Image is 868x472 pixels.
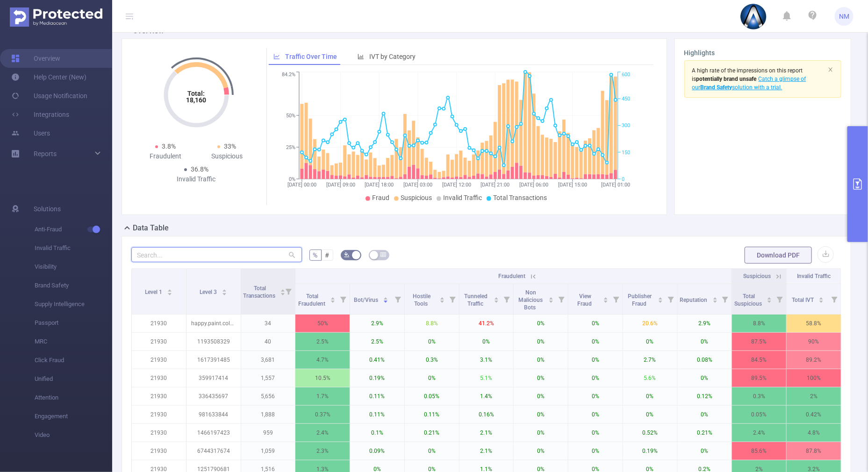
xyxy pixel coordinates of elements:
[222,288,227,291] i: icon: caret-up
[767,296,772,299] i: icon: caret-up
[658,296,663,301] div: Sort
[405,406,459,423] p: 0.11%
[439,296,445,299] i: icon: caret-up
[787,351,841,369] p: 89.2%
[167,288,172,293] div: Sort
[330,296,336,299] i: icon: caret-up
[732,369,786,387] p: 89.5%
[325,251,330,259] span: #
[555,284,568,314] i: Filter menu
[514,333,568,350] p: 0%
[680,297,709,303] span: Reputation
[443,194,482,201] span: Invalid Traffic
[244,285,277,299] span: Total Transactions
[767,299,772,302] i: icon: caret-down
[623,387,677,405] p: 0%
[188,90,205,97] tspan: Total:
[167,288,172,291] i: icon: caret-up
[405,387,459,405] p: 0.05%
[514,369,568,387] p: 0%
[459,315,514,332] p: 41.2%
[350,387,404,405] p: 0.11%
[514,315,568,332] p: 0%
[295,351,350,369] p: 4.7%
[35,332,112,351] span: MRC
[692,76,757,82] span: is
[773,284,786,314] i: Filter menu
[344,252,350,257] i: icon: bg-colors
[405,315,459,332] p: 8.8%
[403,182,432,188] tspan: [DATE] 03:00
[732,387,786,405] p: 0.3%
[465,293,488,307] span: Tunneled Traffic
[622,72,630,78] tspan: 600
[446,284,459,314] i: Filter menu
[11,105,69,124] a: Integrations
[273,53,280,60] i: icon: line-chart
[787,369,841,387] p: 100%
[787,333,841,350] p: 90%
[696,76,757,82] b: potentially brand unsafe
[162,143,176,150] span: 3.8%
[622,123,630,129] tspan: 300
[712,296,717,299] i: icon: caret-up
[337,284,350,314] i: Filter menu
[131,247,302,262] input: Search...
[295,424,350,442] p: 2.4%
[439,299,445,302] i: icon: caret-down
[241,442,295,460] p: 1,059
[34,200,61,218] span: Solutions
[678,424,732,442] p: 0.21%
[132,333,186,350] p: 21930
[732,406,786,423] p: 0.05%
[568,406,623,423] p: 0%
[326,182,355,188] tspan: [DATE] 09:00
[459,333,514,350] p: 0%
[280,288,286,291] i: icon: caret-up
[692,67,803,74] span: A high rate of the impressions on this report
[241,369,295,387] p: 1,557
[712,296,718,301] div: Sort
[732,351,786,369] p: 84.5%
[405,333,459,350] p: 0%
[383,296,388,301] div: Sort
[295,333,350,350] p: 2.5%
[35,257,112,276] span: Visibility
[187,424,241,442] p: 1466197423
[222,292,227,294] i: icon: caret-down
[664,284,677,314] i: Filter menu
[603,296,609,301] div: Sort
[35,314,112,332] span: Passport
[354,297,380,303] span: Bot/Virus
[603,296,608,299] i: icon: caret-up
[520,182,549,188] tspan: [DATE] 06:00
[350,442,404,460] p: 0.09%
[330,296,336,301] div: Sort
[241,387,295,405] p: 5,656
[224,143,237,150] span: 33%
[380,252,386,257] i: icon: table
[514,387,568,405] p: 0%
[514,406,568,423] p: 0%
[678,387,732,405] p: 0.12%
[10,7,102,27] img: Protected Media
[132,369,186,387] p: 21930
[34,150,57,157] span: Reports
[684,48,841,58] h3: Highlights
[439,296,445,301] div: Sort
[132,351,186,369] p: 21930
[658,296,663,299] i: icon: caret-up
[200,289,218,295] span: Level 3
[481,182,510,188] tspan: [DATE] 21:00
[241,351,295,369] p: 3,681
[295,315,350,332] p: 50%
[285,53,337,60] span: Traffic Over Time
[568,387,623,405] p: 0%
[405,369,459,387] p: 0%
[135,151,196,161] div: Fraudulent
[623,315,677,332] p: 20.6%
[132,424,186,442] p: 21930
[287,182,316,188] tspan: [DATE] 00:00
[712,299,717,302] i: icon: caret-down
[628,293,652,307] span: Publisher Fraud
